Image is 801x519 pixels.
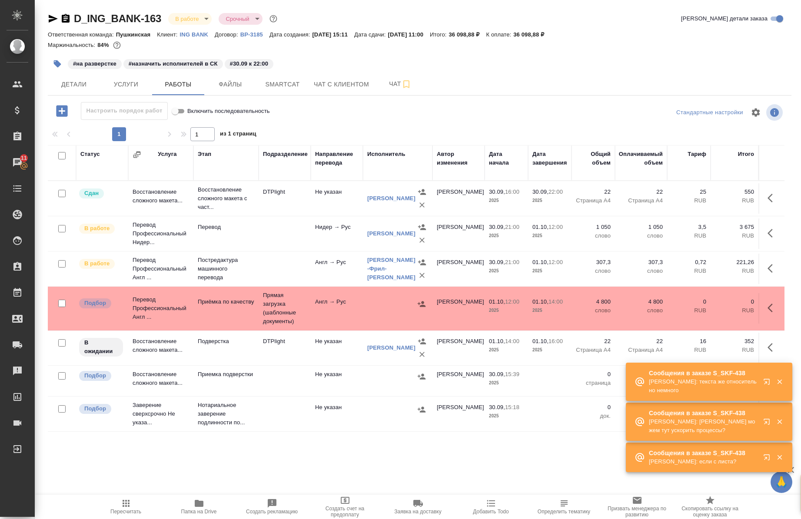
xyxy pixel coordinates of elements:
p: 2025 [489,346,524,354]
span: Включить последовательность [187,107,270,116]
p: В ожидании [84,338,118,356]
p: #назначить исполнителей в СК [129,60,218,68]
p: Подбор [84,404,106,413]
p: RUB [671,231,706,240]
button: Открыть в новой вкладке [758,373,779,394]
td: Перевод Профессиональный Нидер... [128,216,193,251]
button: Здесь прячутся важные кнопки [762,337,783,358]
p: Подбор [84,299,106,307]
span: 30.09 к 22:00 [224,60,274,67]
p: страница [619,379,663,387]
button: Назначить [415,335,429,348]
p: 16:00 [548,338,563,344]
div: В работе [168,13,212,25]
a: 11 [2,152,33,173]
button: Создать счет на предоплату [309,495,382,519]
td: Восстановление сложного макета... [128,366,193,396]
p: [PERSON_NAME]: текста же относительно немного [649,377,758,395]
span: из 1 страниц [220,129,256,141]
p: 30.09, [489,224,505,230]
p: Клиент: [157,31,179,38]
p: [DATE] 11:00 [388,31,430,38]
p: 01.10, [532,259,548,265]
td: DTPlight [259,333,311,363]
button: Пересчитать [90,495,163,519]
button: Назначить [415,370,428,383]
p: [PERSON_NAME]: [PERSON_NAME] можем тут ускорить процессы? [649,417,758,435]
button: Удалить [415,348,429,361]
span: [PERSON_NAME] детали заказа [681,14,768,23]
p: 550 [715,188,754,196]
td: Прямая загрузка (шаблонные документы) [259,287,311,330]
p: 2025 [489,267,524,275]
button: Сгруппировать [133,150,141,159]
p: 14:00 [505,338,519,344]
p: К оплате: [486,31,513,38]
div: Можно подбирать исполнителей [78,298,124,309]
p: Восстановление сложного макета с част... [198,185,254,212]
p: RUB [715,231,754,240]
td: [PERSON_NAME] [432,293,485,324]
p: 307,3 [576,258,611,267]
p: док. [619,412,663,420]
button: Удалить [415,198,429,212]
td: Перевод Профессиональный Англ ... [128,251,193,286]
p: слово [576,267,611,275]
button: Назначить [415,256,429,269]
div: Менеджер проверил работу исполнителя, передает ее на следующий этап [78,188,124,199]
span: Призвать менеджера по развитию [606,506,668,518]
p: 30.09, [532,188,548,195]
div: В работе [219,13,262,25]
div: Дата начала [489,150,524,167]
span: Работы [157,79,199,90]
button: Здесь прячутся важные кнопки [762,188,783,208]
p: 22 [576,337,611,346]
button: Удалить [415,234,429,247]
button: Закрыть [771,378,788,386]
a: ING BANK [180,30,215,38]
a: [PERSON_NAME] [367,344,415,351]
p: 2025 [489,231,524,240]
td: DTPlight [259,183,311,214]
p: 0 [619,370,663,379]
p: Страница А4 [619,346,663,354]
div: Автор изменения [437,150,480,167]
p: [PERSON_NAME]: если с листа? [649,457,758,466]
p: 307,3 [619,258,663,267]
p: слово [576,231,611,240]
p: RUB [671,306,706,315]
a: [PERSON_NAME] [367,195,415,202]
div: Тариф [688,150,706,159]
p: 0,72 [671,258,706,267]
span: Создать рекламацию [246,509,298,515]
button: Добавить Todo [455,495,528,519]
p: 36 098,88 ₽ [513,31,551,38]
p: RUB [715,306,754,315]
span: Чат с клиентом [314,79,369,90]
p: RUB [715,196,754,205]
div: Исполнитель выполняет работу [78,223,124,235]
span: Чат [379,79,421,89]
p: 30.09, [489,371,505,377]
p: 0 [576,403,611,412]
p: ING BANK [180,31,215,38]
button: Скопировать ссылку для ЯМессенджера [48,13,58,24]
div: Этап [198,150,211,159]
p: Подверстка [198,337,254,346]
td: Англ → Рус [311,254,363,284]
button: Удалить [415,269,429,282]
div: Исполнитель назначен, приступать к работе пока рано [78,337,124,357]
p: 1 050 [576,223,611,231]
p: 84% [97,42,111,48]
p: Страница А4 [619,196,663,205]
span: Настроить таблицу [745,102,766,123]
p: [DATE] 15:11 [312,31,354,38]
p: 22:00 [548,188,563,195]
span: Папка на Drive [181,509,217,515]
p: 36 098,88 ₽ [449,31,486,38]
p: 2025 [532,196,567,205]
p: 0 [715,298,754,306]
p: 22 [576,188,611,196]
p: 15:39 [505,371,519,377]
td: [PERSON_NAME] [432,333,485,363]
